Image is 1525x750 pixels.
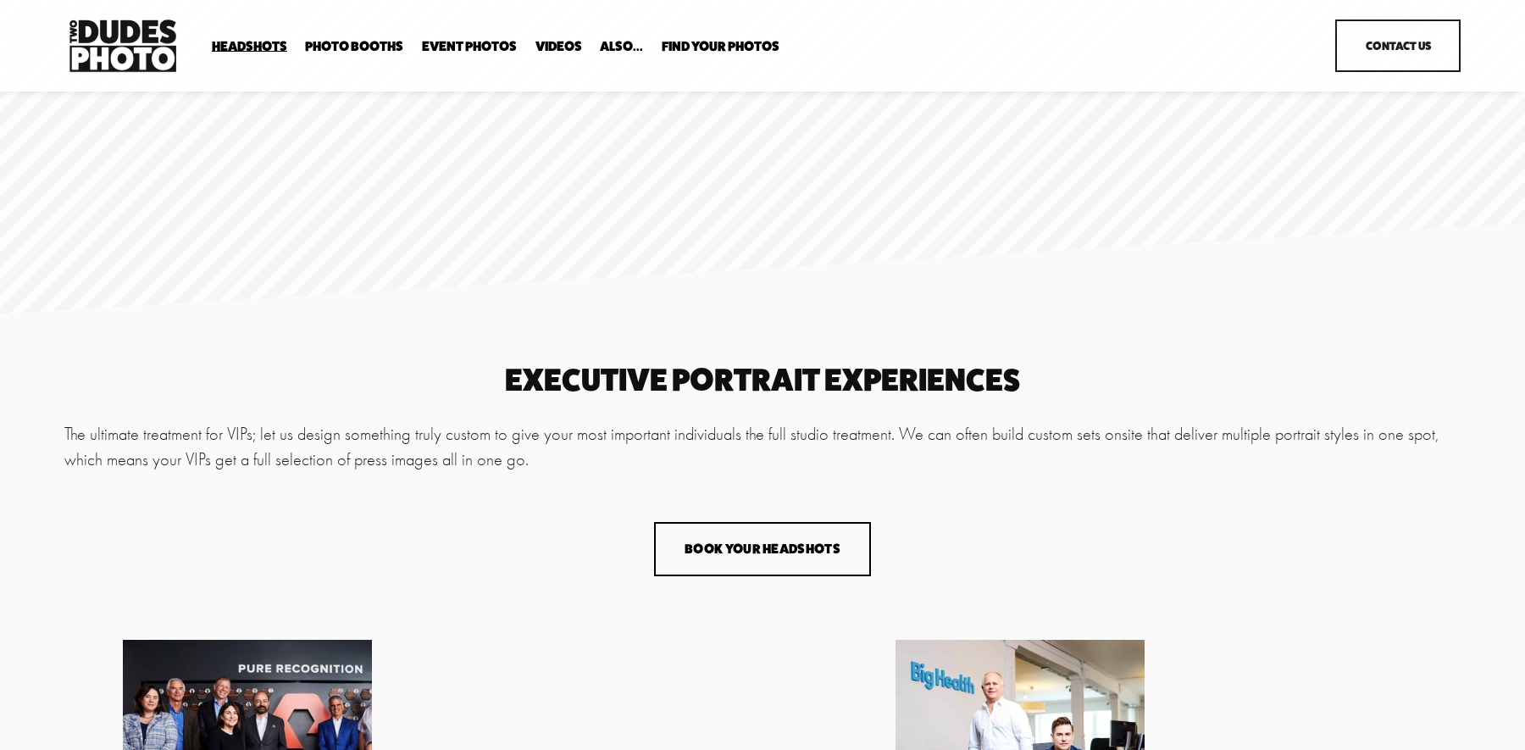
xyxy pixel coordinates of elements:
h2: executive portrait experiences [64,364,1461,395]
a: folder dropdown [212,38,287,54]
a: Videos [535,38,582,54]
p: The ultimate treatment for VIPs; let us design something truly custom to give your most important... [64,422,1461,474]
a: folder dropdown [600,38,643,54]
img: Two Dudes Photo | Headshots, Portraits &amp; Photo Booths [64,15,181,76]
a: folder dropdown [305,38,403,54]
a: Event Photos [422,38,517,54]
span: Find Your Photos [662,40,779,53]
a: folder dropdown [662,38,779,54]
a: Contact Us [1335,19,1461,72]
button: Book Your Headshots [654,522,870,577]
span: Photo Booths [305,40,403,53]
span: Headshots [212,40,287,53]
span: Also... [600,40,643,53]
